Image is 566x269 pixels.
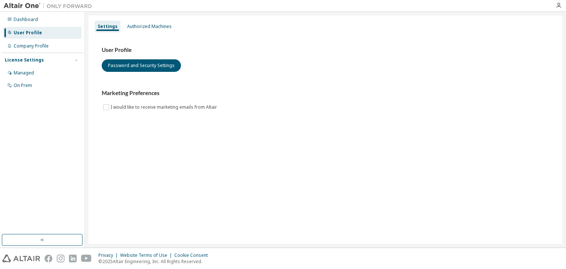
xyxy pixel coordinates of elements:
[14,43,49,49] div: Company Profile
[98,24,118,29] div: Settings
[98,252,120,258] div: Privacy
[102,90,549,97] h3: Marketing Preferences
[14,83,32,88] div: On Prem
[81,255,92,262] img: youtube.svg
[57,255,64,262] img: instagram.svg
[14,70,34,76] div: Managed
[102,46,549,54] h3: User Profile
[111,103,219,112] label: I would like to receive marketing emails from Altair
[4,2,96,10] img: Altair One
[14,17,38,22] div: Dashboard
[174,252,212,258] div: Cookie Consent
[45,255,52,262] img: facebook.svg
[69,255,77,262] img: linkedin.svg
[14,30,42,36] div: User Profile
[120,252,174,258] div: Website Terms of Use
[2,255,40,262] img: altair_logo.svg
[102,59,181,72] button: Password and Security Settings
[127,24,172,29] div: Authorized Machines
[98,258,212,265] p: © 2025 Altair Engineering, Inc. All Rights Reserved.
[5,57,44,63] div: License Settings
